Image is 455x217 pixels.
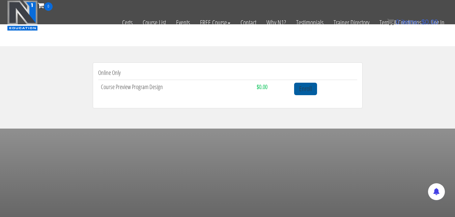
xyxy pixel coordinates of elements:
h4: Online Only [98,70,357,76]
img: icon11.png [387,19,394,25]
a: Certs [117,11,138,34]
a: FREE Course [195,11,235,34]
a: 0 items: $0.00 [387,18,438,26]
a: 0 [38,1,53,10]
strong: $0.00 [257,83,267,91]
a: Course List [138,11,171,34]
bdi: 0.00 [421,18,438,26]
img: n1-education [7,0,38,31]
a: Events [171,11,195,34]
span: $ [421,18,425,26]
a: Enroll [294,83,317,95]
a: Contact [235,11,261,34]
a: Trainer Directory [329,11,374,34]
td: Course Preview Program Design [98,80,254,98]
span: items: [401,18,419,26]
a: Terms & Conditions [374,11,426,34]
span: 0 [396,18,399,26]
span: 0 [44,2,53,11]
a: Why N1? [261,11,291,34]
a: Testimonials [291,11,329,34]
a: Log In [426,11,450,34]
